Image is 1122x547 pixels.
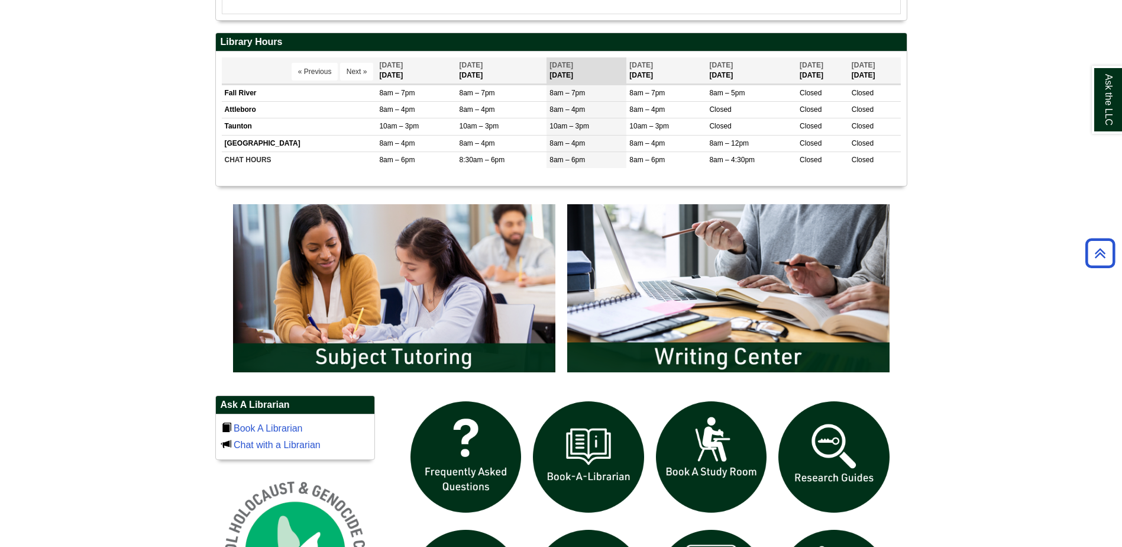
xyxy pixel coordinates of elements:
[216,396,374,414] h2: Ask A Librarian
[561,198,895,378] img: Writing Center Information
[852,89,874,97] span: Closed
[547,57,626,84] th: [DATE]
[549,156,585,164] span: 8am – 6pm
[1081,245,1119,261] a: Back to Top
[852,139,874,147] span: Closed
[527,395,650,519] img: Book a Librarian icon links to book a librarian web page
[457,57,547,84] th: [DATE]
[460,122,499,130] span: 10am – 3pm
[227,198,895,384] div: slideshow
[852,156,874,164] span: Closed
[549,139,585,147] span: 8am – 4pm
[379,61,403,69] span: [DATE]
[709,122,731,130] span: Closed
[222,102,377,118] td: Attleboro
[629,122,669,130] span: 10am – 3pm
[379,156,415,164] span: 8am – 6pm
[234,423,303,433] a: Book A Librarian
[222,135,377,152] td: [GEOGRAPHIC_DATA]
[405,395,528,519] img: frequently asked questions
[709,89,745,97] span: 8am – 5pm
[460,61,483,69] span: [DATE]
[222,152,377,168] td: CHAT HOURS
[852,61,875,69] span: [DATE]
[379,122,419,130] span: 10am – 3pm
[549,105,585,114] span: 8am – 4pm
[709,105,731,114] span: Closed
[292,63,338,81] button: « Previous
[800,105,822,114] span: Closed
[460,156,505,164] span: 8:30am – 6pm
[797,57,849,84] th: [DATE]
[460,89,495,97] span: 8am – 7pm
[772,395,895,519] img: Research Guides icon links to research guides web page
[340,63,374,81] button: Next »
[460,105,495,114] span: 8am – 4pm
[800,122,822,130] span: Closed
[549,89,585,97] span: 8am – 7pm
[706,57,797,84] th: [DATE]
[709,61,733,69] span: [DATE]
[222,118,377,135] td: Taunton
[379,139,415,147] span: 8am – 4pm
[216,33,907,52] h2: Library Hours
[650,395,773,519] img: book a study room icon links to book a study room web page
[222,85,377,102] td: Fall River
[629,139,665,147] span: 8am – 4pm
[460,139,495,147] span: 8am – 4pm
[852,122,874,130] span: Closed
[849,57,901,84] th: [DATE]
[379,105,415,114] span: 8am – 4pm
[234,440,321,450] a: Chat with a Librarian
[709,156,755,164] span: 8am – 4:30pm
[227,198,561,378] img: Subject Tutoring Information
[629,61,653,69] span: [DATE]
[629,156,665,164] span: 8am – 6pm
[852,105,874,114] span: Closed
[626,57,706,84] th: [DATE]
[376,57,456,84] th: [DATE]
[800,61,823,69] span: [DATE]
[549,61,573,69] span: [DATE]
[709,139,749,147] span: 8am – 12pm
[379,89,415,97] span: 8am – 7pm
[629,89,665,97] span: 8am – 7pm
[629,105,665,114] span: 8am – 4pm
[800,156,822,164] span: Closed
[800,89,822,97] span: Closed
[800,139,822,147] span: Closed
[549,122,589,130] span: 10am – 3pm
